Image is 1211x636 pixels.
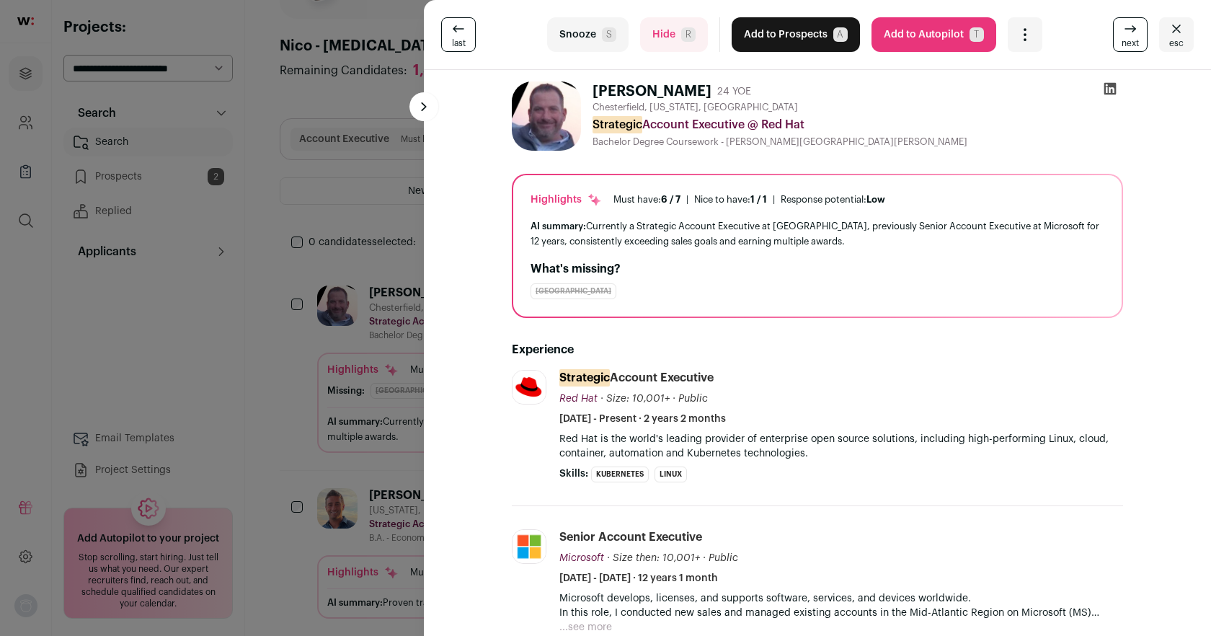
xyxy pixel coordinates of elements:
[591,467,649,482] li: Kubernetes
[559,370,714,386] div: Account Executive
[512,81,581,151] img: eb03a3e9a142a71685960bb609268f4d175025321f03284b16ec9707a82ed5d6.jpg
[866,195,885,204] span: Low
[593,116,642,133] mark: Strategic
[833,27,848,42] span: A
[531,221,586,231] span: AI summary:
[1169,37,1184,49] span: esc
[559,369,610,387] mark: Strategic
[655,467,687,482] li: Linux
[1008,17,1042,52] button: Open dropdown
[613,194,680,206] div: Must have:
[531,260,1104,278] h2: What's missing?
[970,27,984,42] span: T
[559,529,702,545] div: Senior Account Executive
[593,102,798,113] span: Chesterfield, [US_STATE], [GEOGRAPHIC_DATA]
[1122,37,1139,49] span: next
[531,193,602,207] div: Highlights
[681,27,696,42] span: R
[531,283,616,299] div: [GEOGRAPHIC_DATA]
[441,17,476,52] a: last
[607,553,700,563] span: · Size then: 10,001+
[661,195,680,204] span: 6 / 7
[750,195,767,204] span: 1 / 1
[593,116,1123,133] div: Account Executive @ Red Hat
[694,194,767,206] div: Nice to have:
[781,194,885,206] div: Response potential:
[559,591,1123,606] p: Microsoft develops, licenses, and supports software, services, and devices worldwide.
[559,606,1123,620] p: In this role, I conducted new sales and managed existing accounts in the Mid-Atlantic Region on M...
[513,371,546,404] img: 3505fba47afc650b6d4c954687356ce081ab6c2b3038d818b58fbf855f23b7ee.jpg
[703,551,706,565] span: ·
[559,412,726,426] span: [DATE] - Present · 2 years 2 months
[452,37,466,49] span: last
[602,27,616,42] span: S
[709,553,738,563] span: Public
[600,394,670,404] span: · Size: 10,001+
[559,571,718,586] span: [DATE] - [DATE] · 12 years 1 month
[593,81,711,102] h1: [PERSON_NAME]
[1159,17,1194,52] button: Close
[871,17,996,52] button: Add to AutopilotT
[640,17,708,52] button: HideR
[559,467,588,481] span: Skills:
[678,394,708,404] span: Public
[559,553,604,563] span: Microsoft
[593,136,1123,148] div: Bachelor Degree Coursework - [PERSON_NAME][GEOGRAPHIC_DATA][PERSON_NAME]
[547,17,629,52] button: SnoozeS
[513,530,546,563] img: c786a7b10b07920eb52778d94b98952337776963b9c08eb22d98bc7b89d269e4.jpg
[613,194,885,206] ul: | |
[1113,17,1148,52] a: next
[559,620,612,635] button: ...see more
[559,394,598,404] span: Red Hat
[673,392,675,406] span: ·
[732,17,860,52] button: Add to ProspectsA
[531,218,1104,249] div: Currently a Strategic Account Executive at [GEOGRAPHIC_DATA], previously Senior Account Executive...
[512,341,1123,358] h2: Experience
[559,432,1123,461] p: Red Hat is the world's leading provider of enterprise open source solutions, including high-perfo...
[717,84,751,99] div: 24 YOE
